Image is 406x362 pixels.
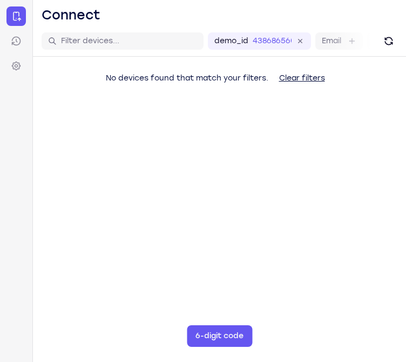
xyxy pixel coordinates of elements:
[187,325,252,347] button: 6-digit code
[6,6,26,26] a: Connect
[380,32,397,50] button: Refresh
[322,36,341,46] label: Email
[214,36,248,46] label: demo_id
[42,6,100,24] h1: Connect
[61,36,197,46] input: Filter devices...
[6,31,26,51] a: Sessions
[6,56,26,76] a: Settings
[270,68,334,89] button: Clear filters
[106,73,268,83] span: No devices found that match your filters.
